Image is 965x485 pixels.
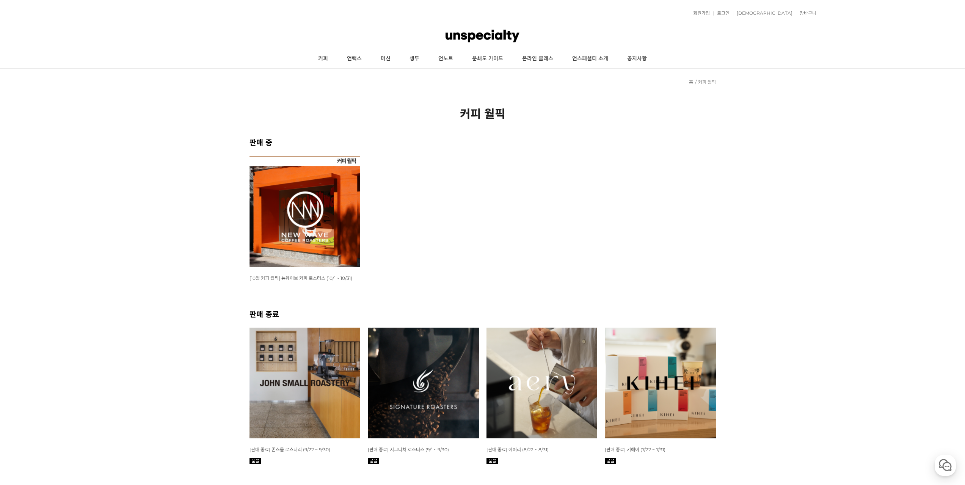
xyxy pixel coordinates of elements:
span: [판매 종료] 존스몰 로스터리 (9/22 ~ 9/30) [249,447,330,452]
a: 생두 [400,49,429,68]
a: 로그인 [713,11,730,16]
img: 품절 [486,458,498,464]
a: 커피 [309,49,337,68]
a: 분쇄도 가이드 [463,49,513,68]
span: [판매 종료] 키헤이 (7/22 ~ 7/31) [605,447,665,452]
span: [판매 종료] 에어리 (8/22 ~ 8/31) [486,447,549,452]
img: 품절 [249,458,261,464]
img: 7월 커피 스몰 월픽 키헤이 [605,328,716,439]
img: 품절 [368,458,379,464]
a: [10월 커피 월픽] 뉴웨이브 커피 로스터스 (10/1 ~ 10/31) [249,275,352,281]
a: 머신 [371,49,400,68]
img: [판매 종료] 존스몰 로스터리 (9/22 ~ 9/30) [249,328,361,439]
a: 커피 월픽 [698,79,716,85]
a: [판매 종료] 시그니쳐 로스터스 (9/1 ~ 9/30) [368,446,449,452]
a: 언노트 [429,49,463,68]
a: [판매 종료] 존스몰 로스터리 (9/22 ~ 9/30) [249,446,330,452]
img: 언스페셜티 몰 [446,25,519,47]
a: [판매 종료] 에어리 (8/22 ~ 8/31) [486,446,549,452]
span: [판매 종료] 시그니쳐 로스터스 (9/1 ~ 9/30) [368,447,449,452]
h2: 판매 종료 [249,308,716,319]
h2: 판매 중 [249,137,716,148]
a: 공지사항 [618,49,656,68]
img: 품절 [605,458,616,464]
a: 언럭스 [337,49,371,68]
a: 홈 [689,79,693,85]
a: 회원가입 [689,11,710,16]
img: 8월 커피 스몰 월픽 에어리 [486,328,598,439]
img: [판매 종료] 시그니쳐 로스터스 (9/1 ~ 9/30) [368,328,479,439]
h2: 커피 월픽 [249,105,716,121]
a: [판매 종료] 키헤이 (7/22 ~ 7/31) [605,446,665,452]
img: [10월 커피 월픽] 뉴웨이브 커피 로스터스 (10/1 ~ 10/31) [249,156,361,267]
a: 장바구니 [796,11,816,16]
a: [DEMOGRAPHIC_DATA] [733,11,792,16]
a: 언스페셜티 소개 [563,49,618,68]
a: 온라인 클래스 [513,49,563,68]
